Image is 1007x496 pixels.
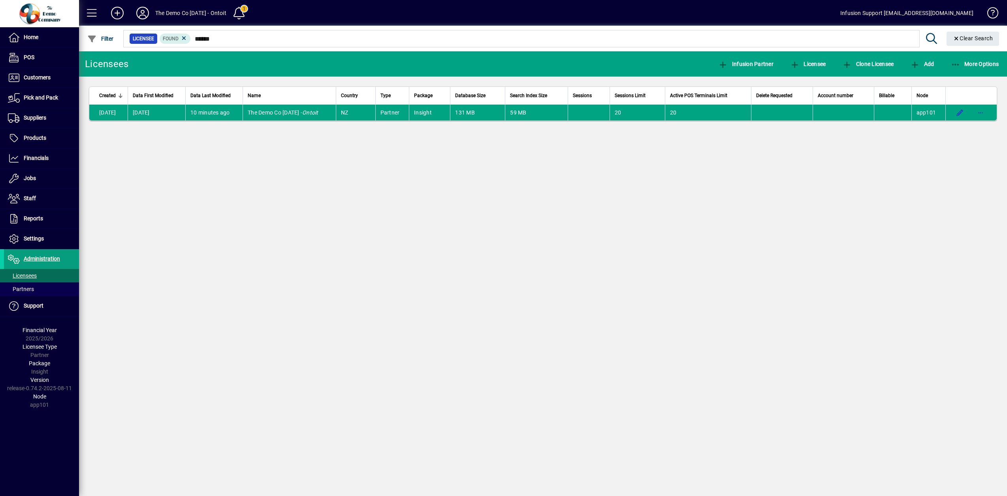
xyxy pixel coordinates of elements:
span: POS [24,54,34,60]
span: Support [24,302,43,309]
button: Profile [130,6,155,20]
a: Pick and Pack [4,88,79,108]
em: Ontoit [302,109,318,116]
div: Package [414,91,445,100]
span: Financials [24,155,49,161]
span: Node [917,91,928,100]
span: Package [414,91,433,100]
a: Customers [4,68,79,88]
div: Data First Modified [133,91,181,100]
td: 131 MB [450,105,505,120]
span: Licensee [790,61,826,67]
td: [DATE] [128,105,185,120]
span: Type [380,91,391,100]
div: Type [380,91,404,100]
span: app101.prod.infusionbusinesssoftware.com [917,109,936,116]
a: Jobs [4,169,79,188]
span: Delete Requested [756,91,792,100]
span: Infusion Partner [718,61,774,67]
span: Financial Year [23,327,57,333]
span: Filter [87,36,114,42]
button: Filter [85,32,116,46]
span: Active POS Terminals Limit [670,91,727,100]
span: Products [24,135,46,141]
span: Name [248,91,261,100]
span: Staff [24,195,36,201]
span: Clone Licensee [842,61,894,67]
div: Sessions Limit [615,91,660,100]
span: Node [33,393,46,400]
a: Home [4,28,79,47]
a: POS [4,48,79,68]
button: Infusion Partner [716,57,775,71]
a: Settings [4,229,79,249]
a: Support [4,296,79,316]
button: Clone Licensee [840,57,896,71]
a: Knowledge Base [981,2,997,27]
a: Partners [4,282,79,296]
span: Found [163,36,179,41]
td: Insight [409,105,450,120]
span: Home [24,34,38,40]
span: Suppliers [24,115,46,121]
span: Sessions Limit [615,91,646,100]
span: Package [29,360,50,366]
span: Settings [24,235,44,242]
span: Billable [879,91,894,100]
div: Billable [879,91,907,100]
td: Partner [375,105,409,120]
span: Database Size [455,91,486,100]
span: Jobs [24,175,36,181]
span: Pick and Pack [24,94,58,101]
span: Licensee [133,35,154,43]
td: 10 minutes ago [185,105,243,120]
button: More Options [949,57,1001,71]
button: Clear [947,32,999,46]
span: Licensee Type [23,344,57,350]
td: NZ [336,105,375,120]
div: Search Index Size [510,91,563,100]
div: Country [341,91,371,100]
button: More options [974,106,987,119]
span: The Demo Co [DATE] - [248,109,318,116]
span: Add [910,61,934,67]
span: Customers [24,74,51,81]
a: Licensees [4,269,79,282]
div: Sessions [573,91,604,100]
div: Data Last Modified [190,91,238,100]
div: Name [248,91,331,100]
span: Licensees [8,272,37,279]
span: Clear Search [953,35,993,41]
td: 59 MB [505,105,568,120]
span: More Options [951,61,999,67]
span: Reports [24,215,43,222]
span: Created [99,91,116,100]
span: Account number [818,91,853,100]
div: Active POS Terminals Limit [670,91,746,100]
div: Licensees [85,58,128,70]
a: Staff [4,189,79,209]
div: Delete Requested [756,91,808,100]
button: Add [908,57,936,71]
a: Reports [4,209,79,229]
mat-chip: Found Status: Found [160,34,191,44]
div: Created [99,91,123,100]
div: Account number [818,91,869,100]
a: Products [4,128,79,148]
a: Financials [4,148,79,168]
span: Search Index Size [510,91,547,100]
button: Edit [954,106,966,119]
span: Data First Modified [133,91,173,100]
a: Suppliers [4,108,79,128]
td: 20 [665,105,751,120]
button: Licensee [788,57,828,71]
div: The Demo Co [DATE] - Ontoit [155,7,226,19]
span: Sessions [573,91,592,100]
div: Node [917,91,941,100]
button: Add [105,6,130,20]
span: Partners [8,286,34,292]
td: 20 [610,105,665,120]
span: Version [30,377,49,383]
span: Administration [24,256,60,262]
span: Data Last Modified [190,91,231,100]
